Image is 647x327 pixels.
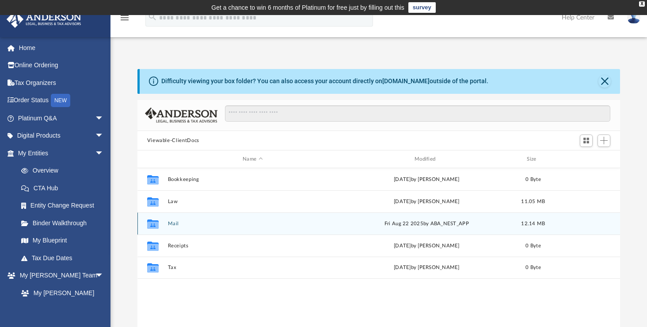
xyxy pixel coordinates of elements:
[342,264,512,272] div: [DATE] by [PERSON_NAME]
[147,137,199,145] button: Viewable-ClientDocs
[521,199,545,204] span: 11.05 MB
[639,1,645,7] div: close
[12,214,117,232] a: Binder Walkthrough
[6,267,113,285] a: My [PERSON_NAME] Teamarrow_drop_down
[95,144,113,162] span: arrow_drop_down
[211,2,404,13] div: Get a chance to win 6 months of Platinum for free just by filling out this
[167,221,338,227] button: Mail
[167,155,337,163] div: Name
[6,57,117,74] a: Online Ordering
[12,249,117,267] a: Tax Due Dates
[6,109,117,127] a: Platinum Q&Aarrow_drop_down
[12,232,113,250] a: My Blueprint
[342,176,512,184] div: [DATE] by [PERSON_NAME]
[119,12,130,23] i: menu
[341,155,511,163] div: Modified
[12,179,117,197] a: CTA Hub
[119,17,130,23] a: menu
[161,77,488,86] div: Difficulty viewing your box folder? You can also access your account directly on outside of the p...
[342,198,512,206] div: [DATE] by [PERSON_NAME]
[95,267,113,285] span: arrow_drop_down
[12,162,117,180] a: Overview
[580,135,593,147] button: Switch to Grid View
[167,177,338,182] button: Bookkeeping
[51,94,70,107] div: NEW
[95,127,113,145] span: arrow_drop_down
[6,74,117,92] a: Tax Organizers
[6,92,117,110] a: Order StatusNEW
[12,197,117,215] a: Entity Change Request
[95,109,113,127] span: arrow_drop_down
[598,135,611,147] button: Add
[12,284,108,312] a: My [PERSON_NAME] Team
[167,265,338,270] button: Tax
[408,2,436,13] a: survey
[525,243,541,248] span: 0 Byte
[555,155,617,163] div: id
[225,105,610,122] input: Search files and folders
[6,127,117,145] a: Digital Productsarrow_drop_down
[627,11,640,24] img: User Pic
[598,75,611,88] button: Close
[515,155,551,163] div: Size
[525,265,541,270] span: 0 Byte
[342,220,512,228] div: Fri Aug 22 2025 by ABA_NEST_APP
[4,11,84,28] img: Anderson Advisors Platinum Portal
[141,155,163,163] div: id
[521,221,545,226] span: 12.14 MB
[167,199,338,204] button: Law
[342,242,512,250] div: [DATE] by [PERSON_NAME]
[6,144,117,162] a: My Entitiesarrow_drop_down
[6,39,117,57] a: Home
[525,177,541,182] span: 0 Byte
[167,243,338,249] button: Receipts
[382,77,430,85] a: [DOMAIN_NAME]
[148,12,157,22] i: search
